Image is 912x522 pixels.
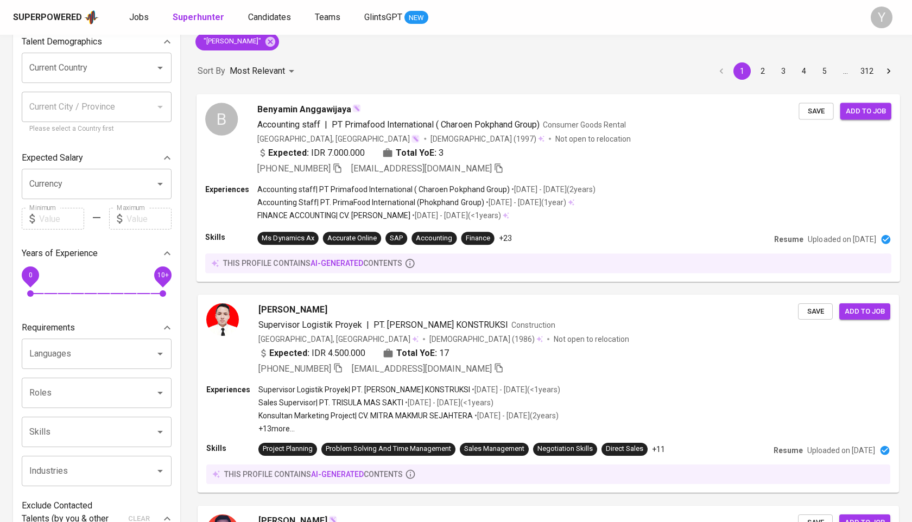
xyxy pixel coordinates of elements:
[269,347,309,360] b: Expected:
[464,444,524,454] div: Sales Management
[711,62,899,80] nav: pagination navigation
[258,303,327,316] span: [PERSON_NAME]
[439,347,449,360] span: 17
[311,259,363,268] span: AI-generated
[22,317,172,339] div: Requirements
[351,163,492,173] span: [EMAIL_ADDRESS][DOMAIN_NAME]
[327,233,377,244] div: Accurate Online
[153,176,168,192] button: Open
[22,147,172,169] div: Expected Salary
[754,62,771,80] button: Go to page 2
[263,444,313,454] div: Project Planning
[224,469,403,480] p: this profile contains contents
[416,233,452,244] div: Accounting
[652,444,665,455] p: +11
[262,233,314,244] div: Ms Dynamics Ax
[845,305,885,318] span: Add to job
[543,120,626,129] span: Consumer Goods Rental
[22,321,75,334] p: Requirements
[839,303,890,320] button: Add to job
[430,133,513,144] span: [DEMOGRAPHIC_DATA]
[258,364,331,374] span: [PHONE_NUMBER]
[198,65,225,78] p: Sort By
[871,7,892,28] div: Y
[195,36,268,47] span: "[PERSON_NAME]"
[554,334,629,345] p: Not open to relocation
[13,9,99,26] a: Superpoweredapp logo
[153,463,168,479] button: Open
[126,208,172,230] input: Value
[248,11,293,24] a: Candidates
[837,66,854,77] div: …
[205,103,238,135] div: B
[840,103,891,119] button: Add to job
[311,470,364,479] span: AI-generated
[366,319,369,332] span: |
[364,11,428,24] a: GlintsGPT NEW
[510,183,596,194] p: • [DATE] - [DATE] ( 2 years )
[258,347,365,360] div: IDR 4.500.000
[153,385,168,400] button: Open
[429,334,512,345] span: [DEMOGRAPHIC_DATA]
[774,234,803,245] p: Resume
[857,62,877,80] button: Go to page 312
[257,163,330,173] span: [PHONE_NUMBER]
[230,65,285,78] p: Most Relevant
[257,133,420,144] div: [GEOGRAPHIC_DATA], [GEOGRAPHIC_DATA]
[775,62,792,80] button: Go to page 3
[439,146,444,159] span: 3
[429,334,543,345] div: (1986)
[484,197,566,208] p: • [DATE] - [DATE] ( 1 year )
[198,295,899,493] a: [PERSON_NAME]Supervisor Logistik Proyek|PT. [PERSON_NAME] KONSTRUKSIConstruction[GEOGRAPHIC_DATA]...
[352,104,361,112] img: magic_wand.svg
[223,258,402,269] p: this profile contains contents
[373,320,508,330] span: PT. [PERSON_NAME] KONSTRUKSI
[258,397,403,408] p: Sales Supervisor | PT. TRISULA MAS SAKTI
[804,105,828,117] span: Save
[466,233,490,244] div: Finance
[880,62,897,80] button: Go to next page
[808,234,876,245] p: Uploaded on [DATE]
[430,133,544,144] div: (1997)
[198,94,899,282] a: BBenyamin AnggawijayaAccounting staff|PT Primafood International ( Charoen Pokphand Group)Consume...
[816,62,833,80] button: Go to page 5
[733,62,751,80] button: page 1
[129,12,149,22] span: Jobs
[257,210,410,221] p: FINANCE ACCOUNTING | CV. [PERSON_NAME]
[29,124,164,135] p: Please select a Country first
[173,11,226,24] a: Superhunter
[173,12,224,22] b: Superhunter
[411,134,420,143] img: magic_wand.svg
[555,133,631,144] p: Not open to relocation
[257,103,351,116] span: Benyamin Anggawijaya
[205,183,257,194] p: Experiences
[410,210,501,221] p: • [DATE] - [DATE] ( <1 years )
[326,444,451,454] div: Problem Solving And Time Management
[22,247,98,260] p: Years of Experience
[795,62,813,80] button: Go to page 4
[28,271,32,279] span: 0
[803,305,827,318] span: Save
[22,243,172,264] div: Years of Experience
[22,151,83,164] p: Expected Salary
[157,271,168,279] span: 10+
[258,410,473,421] p: Konsultan Marketing Project | CV. MITRA MAKMUR SEJAHTERA
[257,197,484,208] p: Accounting Staff | PT. PrimaFood International (Phokphand Group)
[84,9,99,26] img: app logo
[499,233,512,244] p: +23
[470,384,560,395] p: • [DATE] - [DATE] ( <1 years )
[22,35,102,48] p: Talent Demographics
[39,208,84,230] input: Value
[396,347,437,360] b: Total YoE:
[537,444,593,454] div: Negotiation Skills
[511,321,555,329] span: Construction
[206,303,239,336] img: c057c60996b270653dd70399d0c9a256.jpg
[129,11,151,24] a: Jobs
[195,33,279,50] div: "[PERSON_NAME]"
[364,12,402,22] span: GlintsGPT
[606,444,643,454] div: Direct Sales
[390,233,403,244] div: SAP
[257,146,365,159] div: IDR 7.000.000
[807,445,875,456] p: Uploaded on [DATE]
[258,423,560,434] p: +13 more ...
